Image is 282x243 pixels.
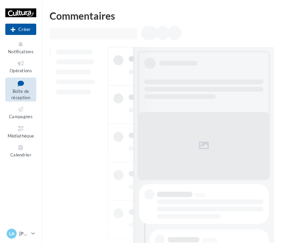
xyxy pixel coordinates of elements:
[5,58,36,75] a: Opérations
[5,24,36,35] button: Créer
[50,11,274,21] div: Commentaires
[19,230,29,237] p: [PERSON_NAME]
[10,152,31,157] span: Calendrier
[8,49,34,54] span: Notifications
[5,123,36,140] a: Médiathèque
[5,227,36,240] a: La [PERSON_NAME]
[9,114,33,119] span: Campagnes
[5,39,36,56] button: Notifications
[5,24,36,35] div: Nouvelle campagne
[10,68,32,73] span: Opérations
[5,104,36,121] a: Campagnes
[11,89,30,100] span: Boîte de réception
[8,133,34,138] span: Médiathèque
[9,230,15,237] span: La
[5,78,36,102] a: Boîte de réception
[5,142,36,159] a: Calendrier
